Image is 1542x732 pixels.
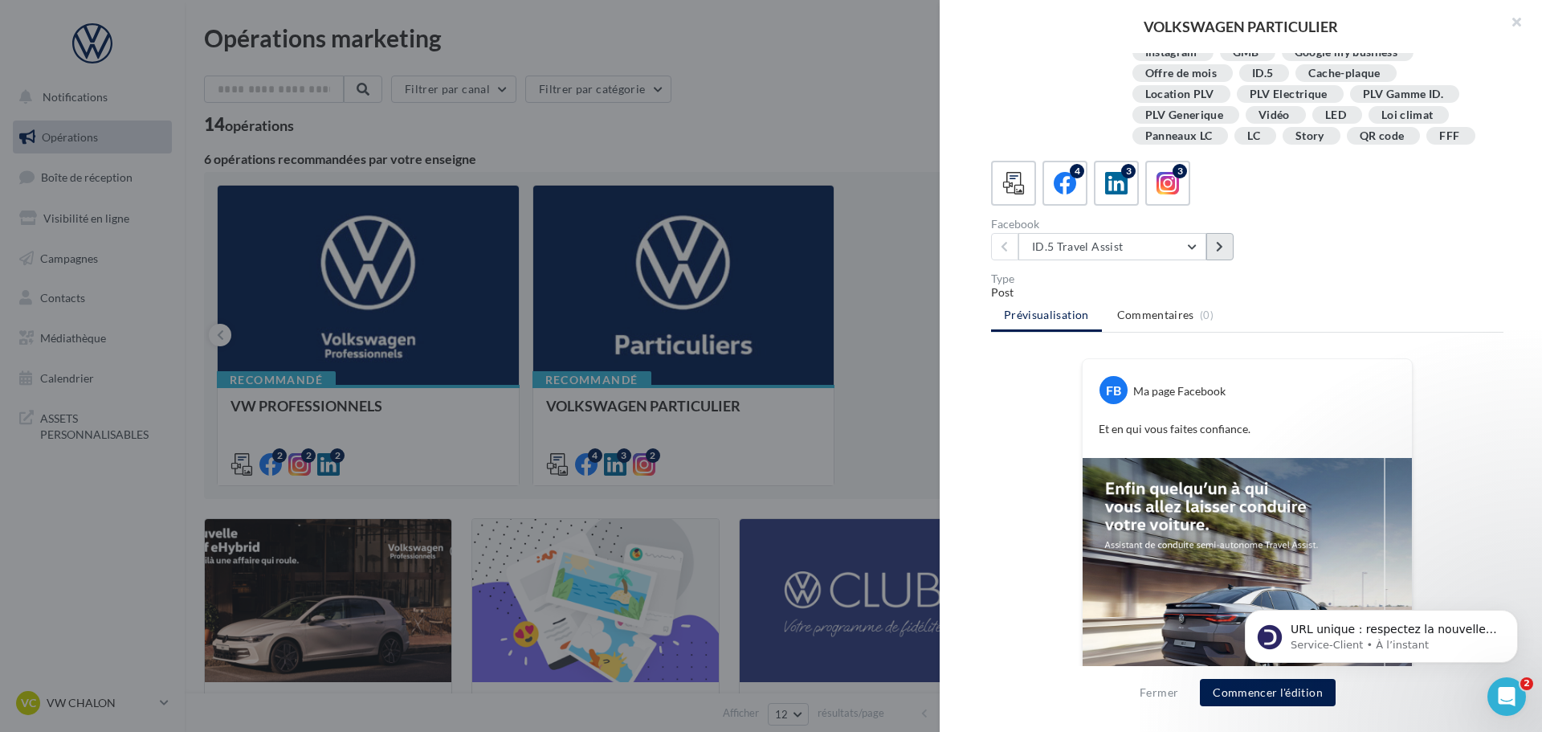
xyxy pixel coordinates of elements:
div: Cache-plaque [1308,67,1380,80]
div: FFF [1439,130,1459,142]
div: Vidéo [1258,109,1290,121]
button: Commencer l'édition [1200,679,1336,706]
div: Story [1295,130,1324,142]
span: Commentaires [1117,307,1194,323]
div: PLV Electrique [1250,88,1328,100]
div: Type [991,273,1503,284]
span: 2 [1520,677,1533,690]
div: FB [1099,376,1128,404]
div: QR code [1360,130,1404,142]
div: Post [991,284,1503,301]
iframe: Intercom live chat [1487,677,1526,716]
div: Panneaux LC [1145,130,1213,142]
iframe: Intercom notifications message [1221,576,1542,689]
div: ID.5 [1252,67,1273,80]
div: Location PLV [1145,88,1214,100]
button: Fermer [1133,683,1185,702]
div: PLV Gamme ID. [1363,88,1444,100]
div: Offre de mois [1145,67,1218,80]
div: LED [1325,109,1346,121]
p: Message from Service-Client, sent À l’instant [70,62,277,76]
div: VOLKSWAGEN PARTICULIER [965,19,1516,34]
div: LC [1247,130,1260,142]
div: Google my business [1295,47,1397,59]
button: ID.5 Travel Assist [1018,233,1206,260]
div: PLV Generique [1145,109,1224,121]
div: 3 [1121,164,1136,178]
div: Facebook [991,219,1241,230]
div: 4 [1070,164,1084,178]
div: Instagram [1145,47,1197,59]
div: Ma page Facebook [1133,383,1226,399]
div: Loi climat [1381,109,1434,121]
span: URL unique : respectez la nouvelle exigence de Google Google exige désormais que chaque fiche Goo... [70,47,276,235]
div: 3 [1173,164,1187,178]
div: GMB [1233,47,1259,59]
span: (0) [1200,309,1214,321]
p: Et en qui vous faites confiance. [1099,421,1396,437]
